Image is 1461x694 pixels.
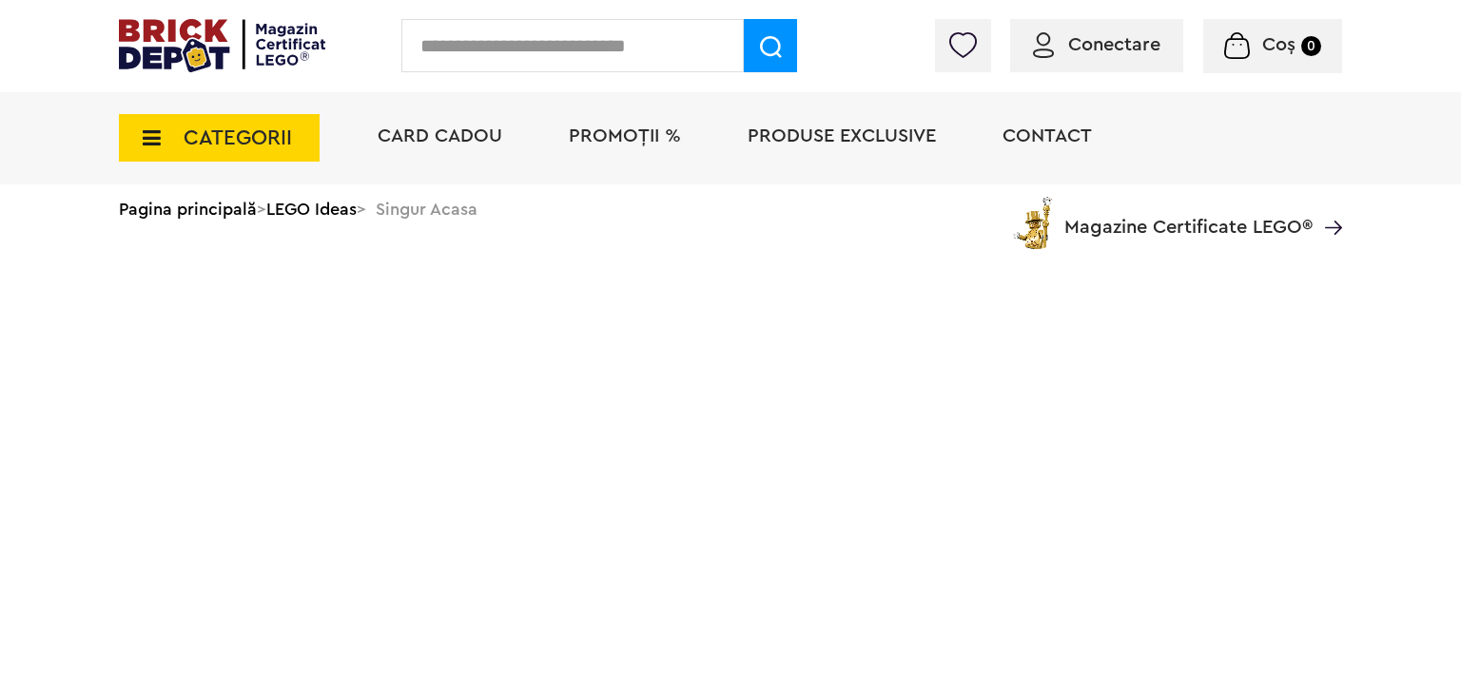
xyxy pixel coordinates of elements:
small: 0 [1301,36,1321,56]
a: Magazine Certificate LEGO® [1313,193,1342,212]
span: Coș [1262,35,1295,54]
a: Produse exclusive [748,126,936,145]
a: PROMOȚII % [569,126,681,145]
a: Conectare [1033,35,1160,54]
span: Magazine Certificate LEGO® [1064,193,1313,237]
span: Conectare [1068,35,1160,54]
a: Card Cadou [378,126,502,145]
a: Contact [1003,126,1092,145]
span: CATEGORII [184,127,292,148]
